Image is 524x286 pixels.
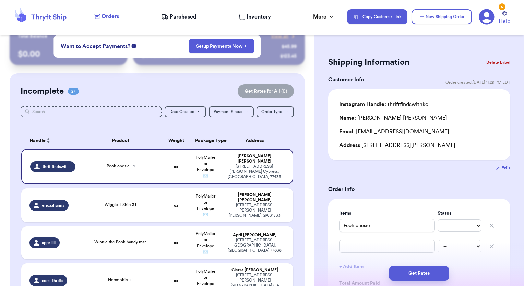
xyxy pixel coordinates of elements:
[196,43,247,50] a: Setup Payments Now
[196,231,215,254] span: PolyMailer or Envelope ✉️
[131,164,135,168] span: + 1
[499,17,510,25] span: Help
[224,192,285,203] div: [PERSON_NAME] [PERSON_NAME]
[339,102,386,107] span: Instagram Handle:
[247,13,271,21] span: Inventory
[169,110,194,114] span: Date Created
[484,55,513,70] button: Delete Label
[339,114,447,122] div: [PERSON_NAME] [PERSON_NAME]
[102,12,119,21] span: Orders
[80,132,162,149] th: Product
[282,43,297,50] div: $ 45.99
[238,84,294,98] button: Get Rates for All (0)
[271,33,288,40] span: View all
[29,137,46,144] span: Handle
[257,106,294,117] button: Order Type
[61,42,130,50] span: Want to Accept Payments?
[42,203,64,208] span: ericaahanna
[165,106,206,117] button: Date Created
[214,110,242,114] span: Payment Status
[224,164,284,179] div: [STREET_ADDRESS][PERSON_NAME] Cypress , [GEOGRAPHIC_DATA] 77433
[130,278,133,282] span: + 1
[108,278,133,282] span: Nemo shirt
[499,3,505,10] div: 5
[339,100,431,108] div: thriftfindswithkc_
[107,164,135,168] span: Pooh onesie
[224,267,285,273] div: Cierra [PERSON_NAME]
[496,165,510,171] button: Edit
[174,278,178,283] strong: oz
[21,106,162,117] input: Search
[42,240,56,246] span: appr.iill
[347,9,407,24] button: Copy Customer Link
[18,33,47,40] p: Total Balance
[174,241,178,245] strong: oz
[499,11,510,25] a: Help
[261,110,282,114] span: Order Type
[389,266,449,281] button: Get Rates
[220,132,293,149] th: Address
[105,203,137,207] span: Wiggle T Shirt 3T
[174,165,178,169] strong: oz
[336,259,502,274] button: + Add Item
[239,13,271,21] a: Inventory
[339,129,355,134] span: Email:
[174,203,178,207] strong: oz
[479,9,495,25] a: 5
[209,106,254,117] button: Payment Status
[196,194,215,217] span: PolyMailer or Envelope ✉️
[68,88,79,95] span: 27
[313,13,335,21] div: More
[191,132,220,149] th: Package Type
[189,39,254,53] button: Setup Payments Now
[170,13,196,21] span: Purchased
[339,141,499,150] div: [STREET_ADDRESS][PERSON_NAME]
[161,13,196,21] a: Purchased
[94,240,147,244] span: Winnie the Pooh handy man
[162,132,191,149] th: Weight
[224,238,285,253] div: [STREET_ADDRESS] [GEOGRAPHIC_DATA] , [GEOGRAPHIC_DATA] 77036
[224,233,285,238] div: April [PERSON_NAME]
[445,80,510,85] span: Order created: [DATE] 11:28 PM EDT
[43,164,72,169] span: thriftfindswithkc_
[412,9,472,24] button: New Shipping Order
[339,128,499,136] div: [EMAIL_ADDRESS][DOMAIN_NAME]
[42,278,63,283] span: cece.thrifts
[280,53,297,60] div: $ 123.45
[328,75,364,84] h3: Customer Info
[328,57,409,68] h2: Shipping Information
[339,115,356,121] span: Name:
[94,12,119,21] a: Orders
[328,185,510,193] h3: Order Info
[339,210,435,217] label: Items
[339,143,360,148] span: Address
[18,49,120,60] p: $ 0.00
[21,86,64,97] h2: Incomplete
[196,155,215,178] span: PolyMailer or Envelope ✉️
[438,210,481,217] label: Status
[224,203,285,218] div: [STREET_ADDRESS][PERSON_NAME] [PERSON_NAME] , GA 31533
[271,33,297,40] a: View all
[46,136,51,145] button: Sort ascending
[224,154,284,164] div: [PERSON_NAME] [PERSON_NAME]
